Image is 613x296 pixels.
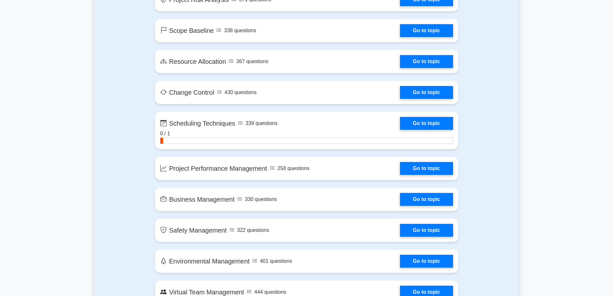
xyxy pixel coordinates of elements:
a: Go to topic [400,86,453,99]
a: Go to topic [400,55,453,68]
a: Go to topic [400,224,453,237]
a: Go to topic [400,255,453,268]
a: Go to topic [400,24,453,37]
a: Go to topic [400,117,453,130]
a: Go to topic [400,193,453,206]
a: Go to topic [400,162,453,175]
